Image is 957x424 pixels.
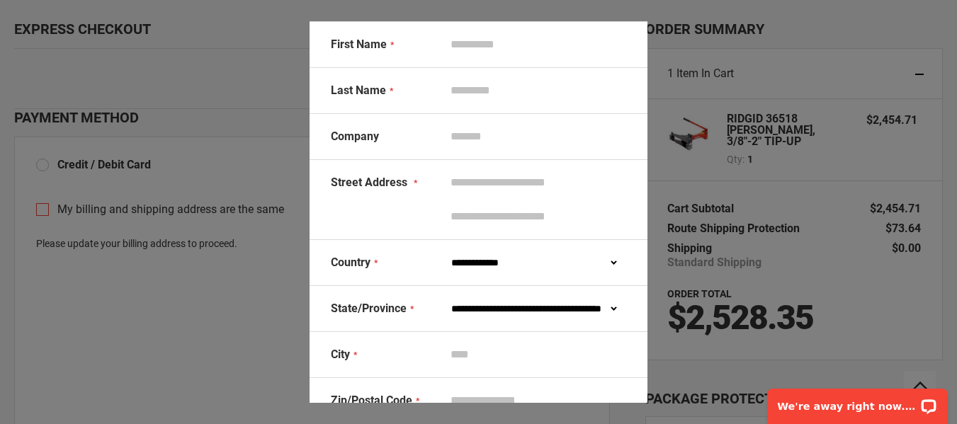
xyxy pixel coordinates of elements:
[331,176,407,189] span: Street Address
[331,84,386,97] span: Last Name
[331,348,350,361] span: City
[331,38,387,51] span: First Name
[758,379,957,424] iframe: LiveChat chat widget
[331,394,412,407] span: Zip/Postal Code
[331,130,379,143] span: Company
[331,302,407,315] span: State/Province
[331,256,370,269] span: Country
